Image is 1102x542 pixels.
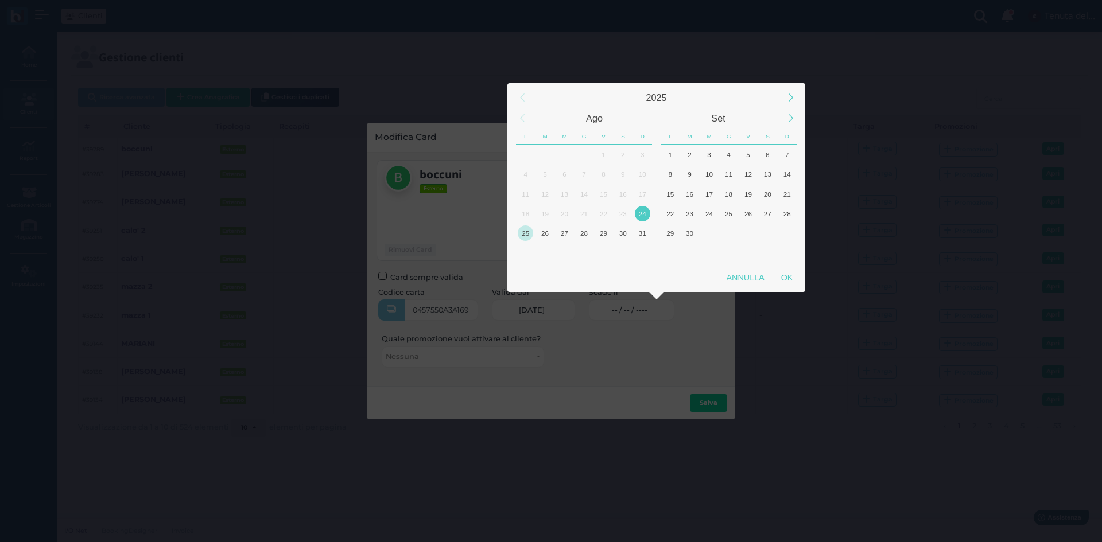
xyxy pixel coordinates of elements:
[555,204,575,223] div: Mercoledì, Agosto 20
[661,184,680,204] div: Lunedì, Settembre 15
[555,128,575,145] div: Mercoledì
[615,225,631,241] div: 30
[575,165,594,184] div: Giovedì, Agosto 7
[682,147,697,162] div: 2
[555,165,575,184] div: Mercoledì, Agosto 6
[555,224,575,243] div: Mercoledì, Agosto 27
[682,206,697,221] div: 23
[635,206,650,221] div: 24
[700,165,719,184] div: Mercoledì, Settembre 10
[518,166,533,182] div: 4
[701,147,717,162] div: 3
[700,243,719,263] div: Mercoledì, Ottobre 8
[661,128,680,145] div: Lunedì
[615,166,631,182] div: 9
[700,184,719,204] div: Mercoledì, Settembre 17
[594,128,614,145] div: Venerdì
[633,204,652,223] div: Oggi, Domenica, Agosto 24
[777,145,797,164] div: Domenica, Settembre 7
[576,186,592,202] div: 14
[615,206,631,221] div: 23
[593,145,613,164] div: Venerdì, Agosto 1
[533,108,657,128] div: Agosto
[516,165,536,184] div: Lunedì, Agosto 4
[516,184,536,204] div: Lunedì, Agosto 11
[596,206,611,221] div: 22
[575,128,594,145] div: Giovedì
[575,145,594,164] div: Giovedì, Luglio 31
[613,145,633,164] div: Sabato, Agosto 2
[758,184,777,204] div: Sabato, Settembre 20
[777,165,797,184] div: Domenica, Settembre 14
[738,204,758,223] div: Venerdì, Settembre 26
[719,145,739,164] div: Giovedì, Settembre 4
[738,145,758,164] div: Venerdì, Settembre 5
[758,243,777,263] div: Sabato, Ottobre 11
[516,128,536,145] div: Lunedì
[662,225,678,241] div: 29
[537,186,553,202] div: 12
[575,224,594,243] div: Giovedì, Agosto 28
[739,128,758,145] div: Venerdì
[593,204,613,223] div: Venerdì, Agosto 22
[700,145,719,164] div: Mercoledì, Settembre 3
[533,87,781,108] div: 2025
[576,166,592,182] div: 7
[721,166,736,182] div: 11
[575,204,594,223] div: Giovedì, Agosto 21
[738,243,758,263] div: Venerdì, Ottobre 10
[778,85,803,110] div: Next Year
[662,147,678,162] div: 1
[719,243,739,263] div: Giovedì, Ottobre 9
[575,243,594,263] div: Giovedì, Settembre 4
[661,145,680,164] div: Lunedì, Settembre 1
[777,204,797,223] div: Domenica, Settembre 28
[662,186,678,202] div: 15
[633,128,652,145] div: Domenica
[34,9,76,18] span: Assistenza
[635,225,650,241] div: 31
[635,147,650,162] div: 3
[777,184,797,204] div: Domenica, Settembre 21
[740,186,756,202] div: 19
[701,166,717,182] div: 10
[661,243,680,263] div: Lunedì, Ottobre 6
[596,186,611,202] div: 15
[758,145,777,164] div: Sabato, Settembre 6
[680,243,700,263] div: Martedì, Ottobre 7
[613,165,633,184] div: Sabato, Agosto 9
[633,243,652,263] div: Domenica, Settembre 7
[536,128,555,145] div: Martedì
[758,165,777,184] div: Sabato, Settembre 13
[635,186,650,202] div: 17
[700,224,719,243] div: Mercoledì, Ottobre 1
[680,204,700,223] div: Martedì, Settembre 23
[537,166,553,182] div: 5
[680,165,700,184] div: Martedì, Settembre 9
[518,225,533,241] div: 25
[661,224,680,243] div: Lunedì, Settembre 29
[758,128,777,145] div: Sabato
[680,145,700,164] div: Martedì, Settembre 2
[557,206,572,221] div: 20
[777,243,797,263] div: Domenica, Ottobre 12
[575,184,594,204] div: Giovedì, Agosto 14
[778,106,803,131] div: Next Month
[657,108,781,128] div: Settembre
[536,243,555,263] div: Martedì, Settembre 2
[662,166,678,182] div: 8
[518,186,533,202] div: 11
[613,224,633,243] div: Sabato, Agosto 30
[593,165,613,184] div: Venerdì, Agosto 8
[510,106,534,131] div: Previous Month
[721,186,736,202] div: 18
[557,166,572,182] div: 6
[700,204,719,223] div: Mercoledì, Settembre 24
[555,243,575,263] div: Mercoledì, Settembre 3
[740,166,756,182] div: 12
[680,184,700,204] div: Martedì, Settembre 16
[593,243,613,263] div: Venerdì, Settembre 5
[682,186,697,202] div: 16
[661,204,680,223] div: Lunedì, Settembre 22
[719,165,739,184] div: Giovedì, Settembre 11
